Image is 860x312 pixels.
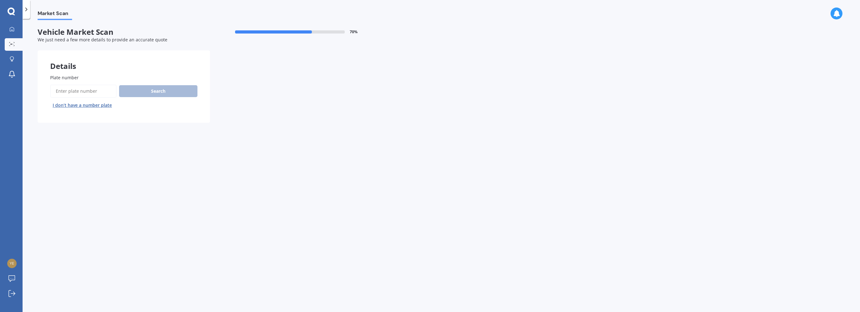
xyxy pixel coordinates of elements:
img: 847c162616cf5c810b09def11a06774e [7,259,17,268]
input: Enter plate number [50,85,117,98]
span: Vehicle Market Scan [38,28,210,37]
span: We just need a few more details to provide an accurate quote [38,37,167,43]
div: Details [38,50,210,69]
span: 70 % [350,30,358,34]
span: Market Scan [38,10,72,19]
button: I don’t have a number plate [50,100,114,110]
span: Plate number [50,75,79,81]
